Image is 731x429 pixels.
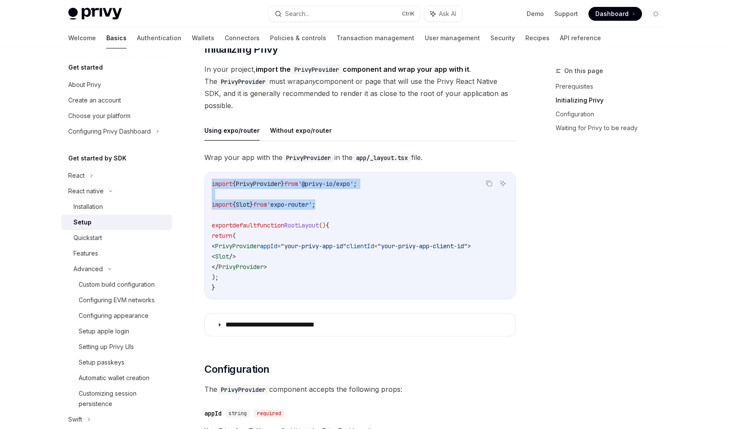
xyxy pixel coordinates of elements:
[319,221,326,229] span: ()
[68,80,101,90] div: About Privy
[61,292,172,308] a: Configuring EVM networks
[79,357,124,368] div: Setup passkeys
[439,10,456,18] span: Ask AI
[260,242,277,250] span: appId
[326,221,329,229] span: {
[225,28,260,48] a: Connectors
[212,273,219,281] span: );
[250,201,253,208] span: }
[229,253,236,260] span: />
[353,153,411,163] code: app/_layout.tsx
[73,202,103,212] div: Installation
[525,28,550,48] a: Recipes
[556,121,670,135] a: Waiting for Privy to be ready
[61,77,172,93] a: About Privy
[212,201,232,208] span: import
[106,28,127,48] a: Basics
[68,8,122,20] img: light logo
[73,264,103,274] div: Advanced
[254,409,285,418] div: required
[232,180,236,188] span: {
[649,7,663,21] button: Toggle dark mode
[564,66,603,76] span: On this page
[212,263,219,271] span: </
[285,9,309,19] div: Search...
[588,7,642,21] a: Dashboard
[61,308,172,323] a: Configuring appearance
[79,311,149,321] div: Configuring appearance
[277,242,281,250] span: =
[253,201,267,208] span: from
[560,28,601,48] a: API reference
[79,373,149,383] div: Automatic wallet creation
[212,232,232,240] span: return
[595,10,629,18] span: Dashboard
[291,65,343,74] code: PrivyProvider
[236,201,250,208] span: Slot
[61,277,172,292] a: Custom build configuration
[467,242,471,250] span: >
[212,242,215,250] span: <
[284,221,319,229] span: RootLayout
[212,253,215,260] span: <
[61,386,172,412] a: Customizing session persistence
[61,339,172,355] a: Setting up Privy UIs
[61,246,172,261] a: Features
[204,409,222,418] div: appId
[73,248,98,259] div: Features
[73,217,92,227] div: Setup
[556,107,670,121] a: Configuration
[215,242,260,250] span: PrivyProvider
[217,77,269,86] code: PrivyProvider
[236,180,281,188] span: PrivyProvider
[204,120,260,141] button: Using expo/router
[79,295,155,305] div: Configuring EVM networks
[68,111,130,121] div: Choose your platform
[402,10,415,17] span: Ctrl K
[232,232,236,240] span: (
[264,263,267,271] span: >
[424,6,462,22] button: Ask AI
[215,253,229,260] span: Slot
[229,410,247,417] span: string
[204,42,278,56] span: Initializing Privy
[556,80,670,93] a: Prerequisites
[337,28,414,48] a: Transaction management
[312,201,315,208] span: ;
[212,284,215,291] span: }
[61,370,172,386] a: Automatic wallet creation
[298,180,353,188] span: '@privy-io/expo'
[232,221,257,229] span: default
[79,342,134,352] div: Setting up Privy UIs
[219,263,264,271] span: PrivyProvider
[61,230,172,246] a: Quickstart
[281,180,284,188] span: }
[61,93,172,108] a: Create an account
[204,362,269,376] span: Configuration
[304,77,316,86] em: any
[68,414,82,425] div: Swift
[497,178,509,189] button: Ask AI
[61,199,172,214] a: Installation
[68,126,151,137] div: Configuring Privy Dashboard
[68,28,96,48] a: Welcome
[346,242,374,250] span: clientId
[483,178,495,189] button: Copy the contents from the code block
[284,180,298,188] span: from
[204,151,516,163] span: Wrap your app with the in the file.
[61,355,172,370] a: Setup passkeys
[267,201,312,208] span: 'expo-router'
[281,242,346,250] span: "your-privy-app-id"
[270,120,332,141] button: Without expo/router
[68,170,85,181] div: React
[204,383,516,395] span: The component accepts the following props:
[353,180,357,188] span: ;
[79,279,155,290] div: Custom build configuration
[61,214,172,230] a: Setup
[204,63,516,112] span: In your project, . The must wrap component or page that will use the Privy React Native SDK, and ...
[257,221,284,229] span: function
[217,385,269,394] code: PrivyProvider
[527,10,544,18] a: Demo
[68,62,103,73] h5: Get started
[212,180,232,188] span: import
